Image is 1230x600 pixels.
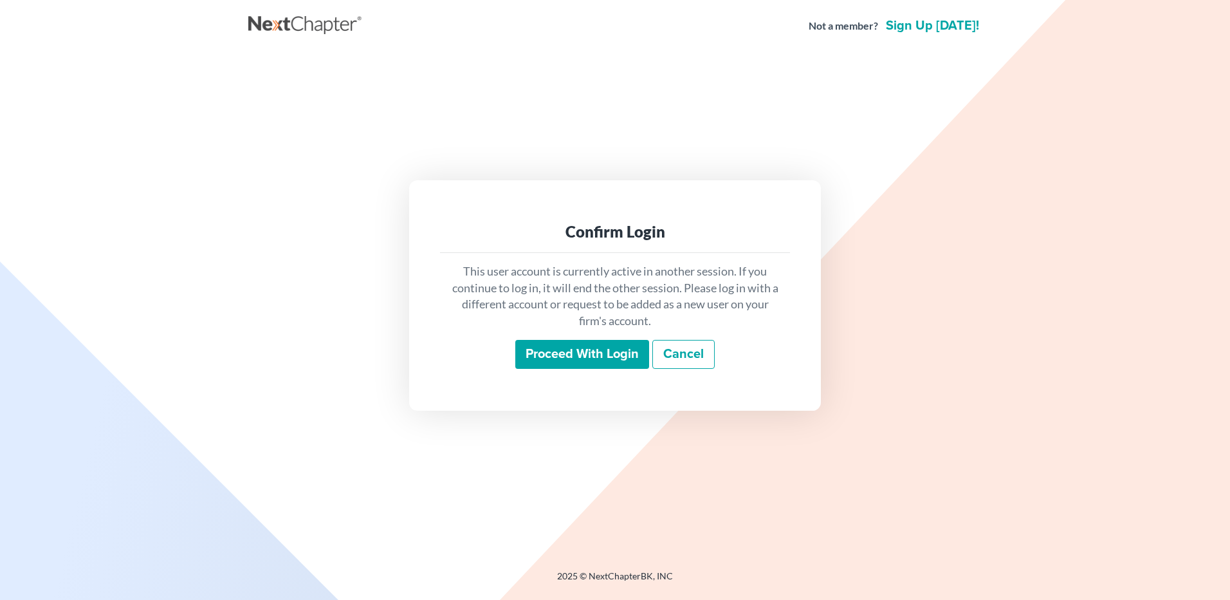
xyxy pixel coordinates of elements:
[809,19,878,33] strong: Not a member?
[515,340,649,370] input: Proceed with login
[248,570,982,593] div: 2025 © NextChapterBK, INC
[450,221,780,242] div: Confirm Login
[450,263,780,330] p: This user account is currently active in another session. If you continue to log in, it will end ...
[652,340,715,370] a: Cancel
[883,19,982,32] a: Sign up [DATE]!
